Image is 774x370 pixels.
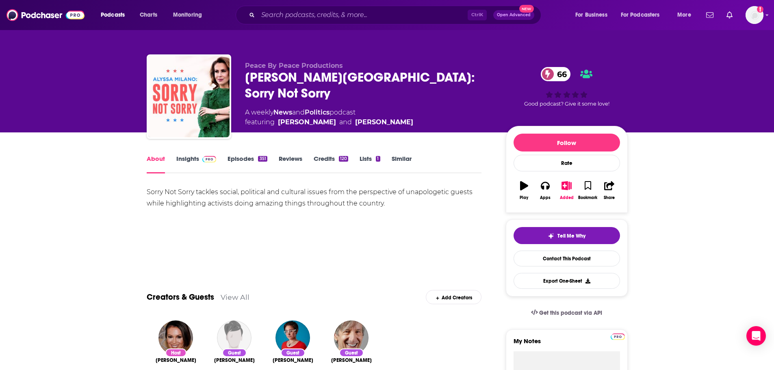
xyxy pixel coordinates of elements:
span: and [339,117,352,127]
a: Creators & Guests [147,292,214,302]
input: Search podcasts, credits, & more... [258,9,468,22]
img: Gabe S. Dunn [275,320,310,355]
div: A weekly podcast [245,108,413,127]
span: and [292,108,305,116]
a: Lists1 [360,155,380,173]
a: Episodes351 [228,155,267,173]
div: 120 [339,156,348,162]
button: Show profile menu [746,6,763,24]
div: Guest [222,348,247,357]
a: Contact This Podcast [514,251,620,266]
a: Charts [134,9,162,22]
span: New [519,5,534,13]
label: My Notes [514,337,620,351]
a: Similar [392,155,412,173]
button: Apps [535,176,556,205]
div: Add Creators [426,290,481,304]
a: 66 [541,67,571,81]
a: Politics [305,108,330,116]
div: 1 [376,156,380,162]
a: Gabe S. Dunn [273,357,313,364]
button: Share [598,176,620,205]
img: Alyssa Milano: Sorry Not Sorry [148,56,230,137]
div: Bookmark [578,195,597,200]
span: Monitoring [173,9,202,21]
button: Added [556,176,577,205]
a: Alyssa Milano [278,117,336,127]
button: Bookmark [577,176,598,205]
button: open menu [95,9,135,22]
img: Podchaser - Follow, Share and Rate Podcasts [7,7,85,23]
span: Charts [140,9,157,21]
button: open menu [167,9,212,22]
button: tell me why sparkleTell Me Why [514,227,620,244]
div: 66Good podcast? Give it some love! [506,62,628,113]
span: Ctrl K [468,10,487,20]
div: [PERSON_NAME] [355,117,413,127]
a: Andy Borowitz [331,357,372,364]
div: Share [604,195,615,200]
span: featuring [245,117,413,127]
div: Apps [540,195,551,200]
a: InsightsPodchaser Pro [176,155,217,173]
span: [PERSON_NAME] [156,357,196,364]
a: Credits120 [314,155,348,173]
span: [PERSON_NAME] [214,357,255,364]
img: Podchaser Pro [611,333,625,340]
a: Get this podcast via API [525,303,609,323]
img: Alyssa Milano [158,320,193,355]
button: Play [514,176,535,205]
img: Ruchira Gupta [217,320,251,355]
button: open menu [616,9,672,22]
button: Export One-Sheet [514,273,620,289]
span: Good podcast? Give it some love! [524,101,609,107]
a: Pro website [611,332,625,340]
a: About [147,155,165,173]
a: Alyssa Milano [156,357,196,364]
button: open menu [672,9,701,22]
div: Guest [339,348,364,357]
span: Peace By Peace Productions [245,62,343,69]
span: More [677,9,691,21]
a: Reviews [279,155,302,173]
div: Play [520,195,528,200]
span: For Podcasters [621,9,660,21]
span: 66 [549,67,571,81]
span: Tell Me Why [557,233,585,239]
div: Host [165,348,186,357]
svg: Add a profile image [757,6,763,13]
div: Open Intercom Messenger [746,326,766,346]
img: Podchaser Pro [202,156,217,162]
div: Sorry Not Sorry tackles social, political and cultural issues from the perspective of unapologeti... [147,186,482,209]
button: Follow [514,134,620,151]
button: open menu [570,9,618,22]
span: [PERSON_NAME] [331,357,372,364]
img: Andy Borowitz [334,320,369,355]
div: Rate [514,155,620,171]
span: Open Advanced [497,13,531,17]
div: Guest [281,348,305,357]
div: 351 [258,156,267,162]
a: Show notifications dropdown [703,8,717,22]
span: Logged in as agoldsmithwissman [746,6,763,24]
a: Show notifications dropdown [723,8,736,22]
div: Search podcasts, credits, & more... [243,6,549,24]
button: Open AdvancedNew [493,10,534,20]
span: For Business [575,9,607,21]
a: View All [221,293,249,301]
span: Get this podcast via API [539,309,602,316]
a: News [273,108,292,116]
span: Podcasts [101,9,125,21]
div: Added [560,195,574,200]
span: [PERSON_NAME] [273,357,313,364]
img: User Profile [746,6,763,24]
a: Ruchira Gupta [214,357,255,364]
img: tell me why sparkle [548,233,554,239]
